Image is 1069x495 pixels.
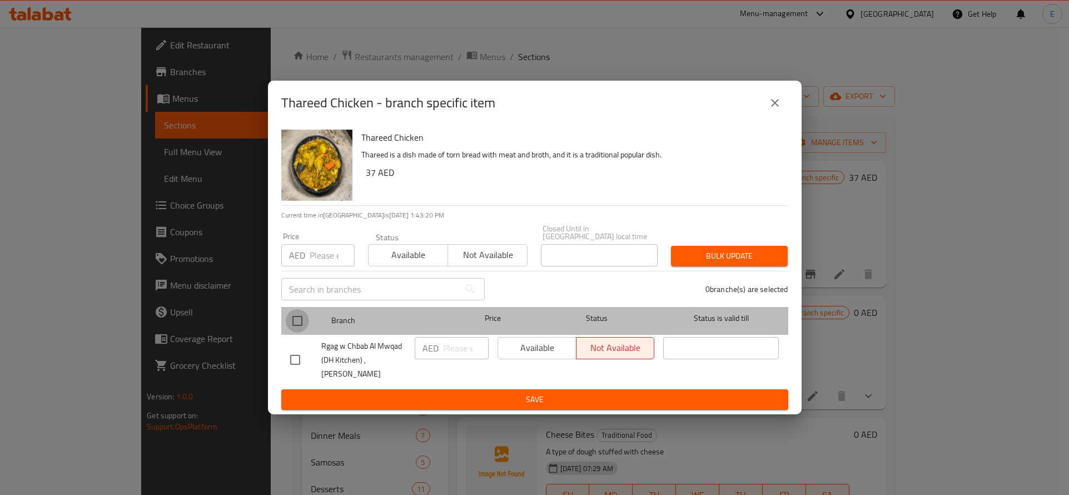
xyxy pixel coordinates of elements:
span: Bulk update [680,249,779,263]
span: Status [539,311,654,325]
span: Rgag w Chbab Al Mwqad (DH Kitchen) , [PERSON_NAME] [321,339,406,381]
h6: 37 AED [366,165,779,180]
p: AED [422,341,439,355]
p: Current time in [GEOGRAPHIC_DATA] is [DATE] 1:43:20 PM [281,210,788,220]
input: Search in branches [281,278,459,300]
span: Available [373,247,444,263]
span: Save [290,393,779,407]
button: Available [368,244,448,266]
button: Not available [448,244,528,266]
span: Not available [453,247,523,263]
p: 0 branche(s) are selected [705,284,788,295]
input: Please enter price [310,244,355,266]
h6: Thareed Chicken [361,130,779,145]
p: Thareed is a dish made of torn bread with meat and broth, and it is a traditional popular dish. [361,148,779,162]
button: Save [281,389,788,410]
span: Status is valid till [663,311,779,325]
p: AED [289,249,305,262]
span: Branch [331,314,447,328]
img: Thareed Chicken [281,130,352,201]
button: Bulk update [671,246,788,266]
input: Please enter price [443,337,489,359]
span: Price [456,311,530,325]
h2: Thareed Chicken - branch specific item [281,94,495,112]
button: close [762,90,788,116]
